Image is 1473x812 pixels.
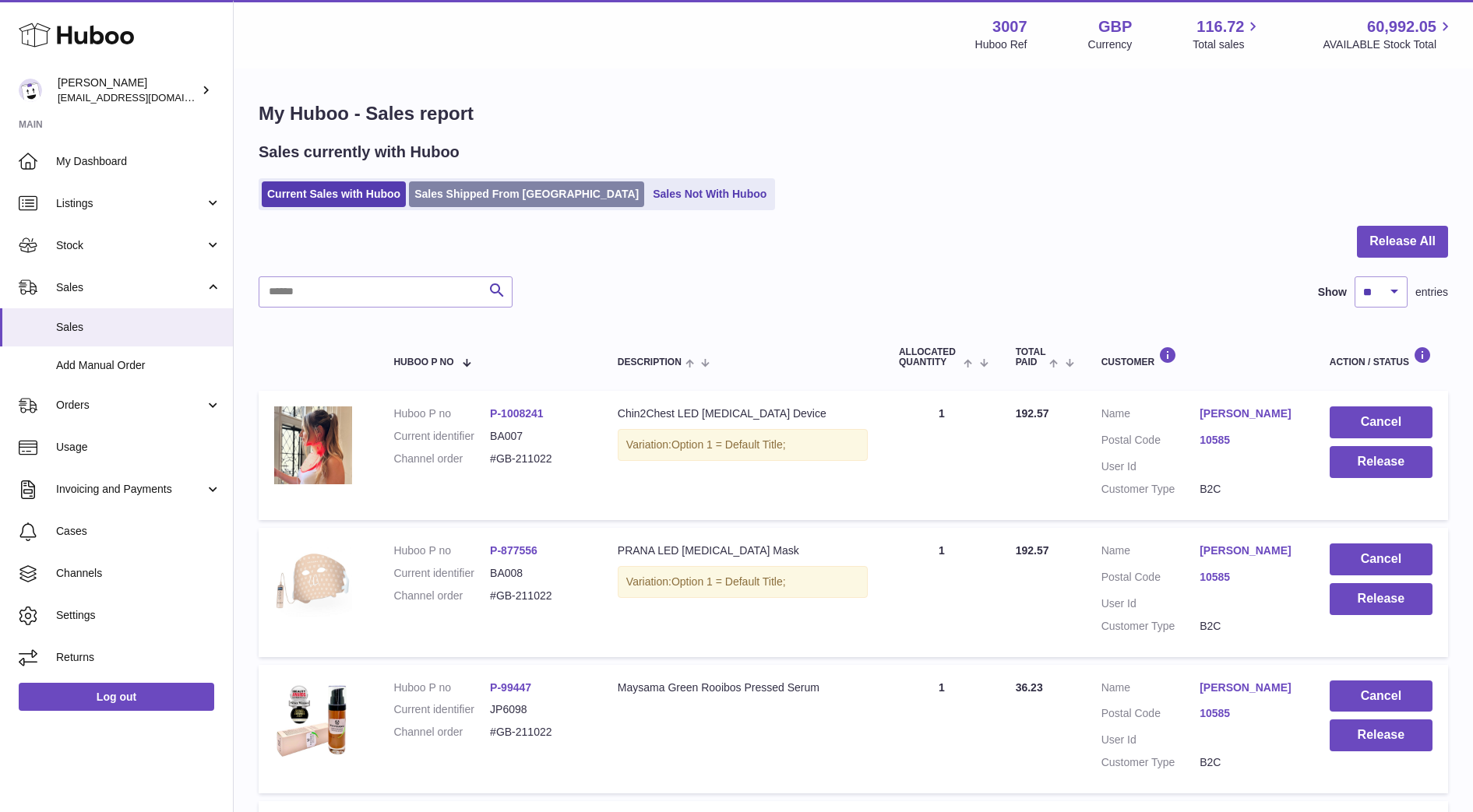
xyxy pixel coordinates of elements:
[1101,733,1200,747] dt: User Id
[56,196,205,211] span: Listings
[56,238,205,253] span: Stock
[1016,544,1049,557] span: 192.57
[393,452,490,466] dt: Channel order
[393,680,490,695] dt: Huboo P no
[393,406,490,421] dt: Huboo P no
[618,429,868,461] div: Variation:
[1415,285,1448,300] span: entries
[490,407,544,420] a: P-1008241
[274,406,352,484] img: 1_b267aea5-91db-496f-be72-e1a57b430806.png
[1200,619,1299,634] dd: B2C
[883,528,1000,657] td: 1
[1098,16,1132,37] strong: GBP
[19,683,214,711] a: Log out
[56,482,205,497] span: Invoicing and Payments
[490,566,587,581] dd: BA008
[647,181,772,207] a: Sales Not With Huboo
[56,358,221,373] span: Add Manual Order
[56,650,221,665] span: Returns
[56,280,205,295] span: Sales
[490,429,587,444] dd: BA007
[393,543,490,558] dt: Huboo P no
[58,76,198,105] div: [PERSON_NAME]
[1016,681,1043,694] span: 36.23
[618,357,682,367] span: Description
[883,665,1000,794] td: 1
[490,725,587,740] dd: #GB-211022
[1200,706,1299,721] a: 10585
[1200,543,1299,558] a: [PERSON_NAME]
[1330,543,1432,575] button: Cancel
[1323,16,1454,52] a: 60,992.05 AVAILABLE Stock Total
[1193,37,1262,52] span: Total sales
[58,91,229,104] span: [EMAIL_ADDRESS][DOMAIN_NAME]
[1200,406,1299,421] a: [PERSON_NAME]
[490,452,587,466] dd: #GB-211022
[56,608,221,623] span: Settings
[393,589,490,603] dt: Channel order
[1016,407,1049,420] span: 192.57
[274,680,352,758] img: 30071627552388.png
[56,524,221,539] span: Cases
[899,347,960,367] span: ALLOCATED Quantity
[262,181,406,207] a: Current Sales with Huboo
[1200,433,1299,448] a: 10585
[490,681,531,694] a: P-99447
[393,566,490,581] dt: Current identifier
[56,398,205,413] span: Orders
[56,154,221,169] span: My Dashboard
[1323,37,1454,52] span: AVAILABLE Stock Total
[1367,16,1436,37] span: 60,992.05
[1101,459,1200,474] dt: User Id
[1101,680,1200,699] dt: Name
[490,544,537,557] a: P-877556
[1357,226,1448,258] button: Release All
[1318,285,1347,300] label: Show
[1101,619,1200,634] dt: Customer Type
[1193,16,1262,52] a: 116.72 Total sales
[992,16,1027,37] strong: 3007
[19,79,42,102] img: bevmay@maysama.com
[1101,706,1200,725] dt: Postal Code
[671,575,786,588] span: Option 1 = Default Title;
[393,429,490,444] dt: Current identifier
[1088,37,1133,52] div: Currency
[1101,755,1200,770] dt: Customer Type
[393,702,490,717] dt: Current identifier
[1101,482,1200,497] dt: Customer Type
[259,101,1448,126] h1: My Huboo - Sales report
[618,406,868,421] div: Chin2Chest LED [MEDICAL_DATA] Device
[1200,482,1299,497] dd: B2C
[1101,406,1200,425] dt: Name
[1330,680,1432,712] button: Cancel
[618,566,868,598] div: Variation:
[618,543,868,558] div: PRANA LED [MEDICAL_DATA] Mask
[393,357,453,367] span: Huboo P no
[490,702,587,717] dd: JP6098
[490,589,587,603] dd: #GB-211022
[1200,680,1299,695] a: [PERSON_NAME]
[1101,543,1200,562] dt: Name
[393,725,490,740] dt: Channel order
[1330,346,1432,367] div: Action / Status
[274,543,352,621] img: 30071704385433.jpg
[259,142,460,163] h2: Sales currently with Huboo
[1016,347,1046,367] span: Total paid
[883,391,1000,520] td: 1
[1101,596,1200,611] dt: User Id
[1196,16,1244,37] span: 116.72
[975,37,1027,52] div: Huboo Ref
[1200,570,1299,585] a: 10585
[1101,433,1200,452] dt: Postal Code
[618,680,868,695] div: Maysama Green Rooibos Pressed Serum
[1101,346,1299,367] div: Customer
[671,438,786,451] span: Option 1 = Default Title;
[56,440,221,455] span: Usage
[1101,570,1200,589] dt: Postal Code
[56,566,221,581] span: Channels
[1330,446,1432,478] button: Release
[409,181,644,207] a: Sales Shipped From [GEOGRAPHIC_DATA]
[1330,406,1432,438] button: Cancel
[1200,755,1299,770] dd: B2C
[1330,719,1432,751] button: Release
